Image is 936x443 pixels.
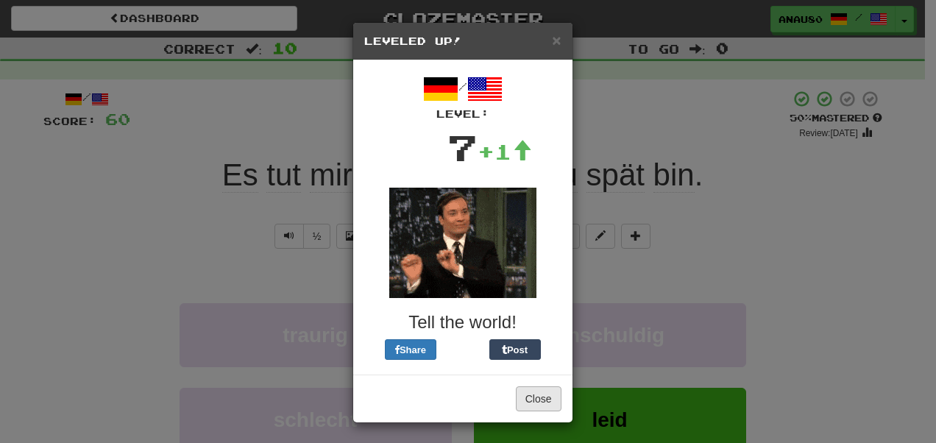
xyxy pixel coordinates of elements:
[364,34,561,49] h5: Leveled Up!
[364,107,561,121] div: Level:
[552,32,561,49] span: ×
[447,121,478,173] div: 7
[478,137,532,166] div: +1
[385,339,436,360] button: Share
[552,32,561,48] button: Close
[516,386,561,411] button: Close
[489,339,541,360] button: Post
[389,188,536,298] img: fallon-a20d7af9049159056f982dd0e4b796b9edb7b1d2ba2b0a6725921925e8bac842.gif
[436,339,489,360] iframe: X Post Button
[364,71,561,121] div: /
[364,313,561,332] h3: Tell the world!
